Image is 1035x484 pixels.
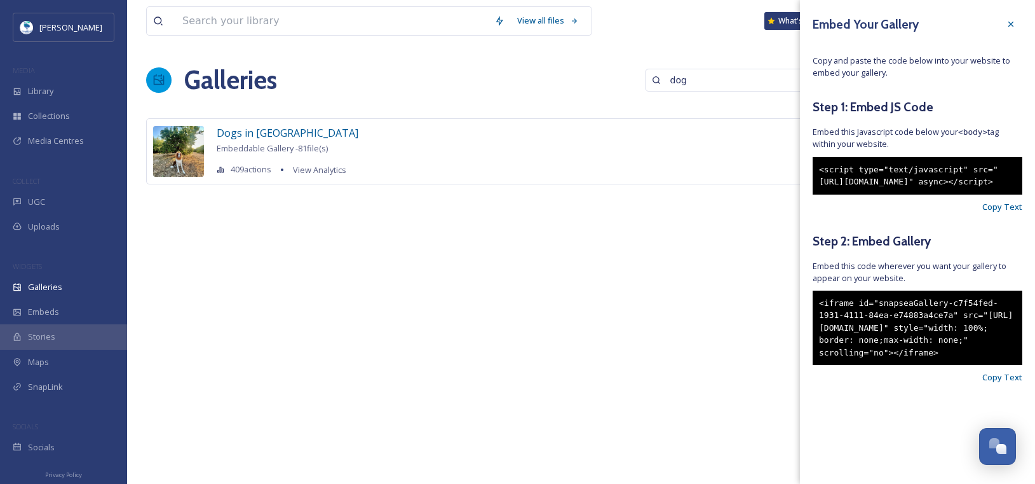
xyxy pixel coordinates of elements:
img: 7a9a8020-42ce-449b-8bdf-5ffbd7127f51.jpg [153,126,204,177]
span: 409 actions [231,163,271,176]
span: UGC [28,196,45,208]
input: Search [664,67,787,93]
span: Media Centres [28,135,84,147]
h5: Step 1: Embed JS Code [813,98,1022,116]
span: Privacy Policy [45,471,82,479]
span: Dogs in [GEOGRAPHIC_DATA] [217,126,358,140]
span: Uploads [28,221,60,233]
span: Collections [28,110,70,122]
span: SOCIALS [13,422,38,431]
span: Socials [28,441,55,453]
a: Galleries [184,61,277,99]
span: Embed this code wherever you want your gallery to appear on your website. [813,260,1022,284]
span: Library [28,85,53,97]
span: View Analytics [293,164,346,176]
span: Stories [28,331,55,343]
div: <script type="text/javascript" src="[URL][DOMAIN_NAME]" async></script> [813,157,1022,195]
input: Search your library [176,7,488,35]
span: <body> [958,127,987,137]
div: <iframe id="snapseaGallery-c7f54fed-1931-4111-84ea-e74883a4ce7a" src="[URL][DOMAIN_NAME]" style="... [813,291,1022,366]
span: Copy Text [982,201,1022,213]
span: WIDGETS [13,261,42,271]
span: [PERSON_NAME] [39,22,102,33]
span: Maps [28,356,49,368]
span: MEDIA [13,66,35,75]
a: View Analytics [287,162,346,177]
a: Privacy Policy [45,466,82,481]
img: download.jpeg [20,21,33,34]
a: View all files [511,8,585,33]
h5: Step 2: Embed Gallery [813,232,1022,251]
span: SnapLink [28,381,63,393]
span: Embed this Javascript code below your tag within your website. [813,126,1022,150]
a: What's New [764,12,828,30]
h3: Embed Your Gallery [813,15,919,34]
span: Copy and paste the code below into your website to embed your gallery. [813,55,1022,79]
span: COLLECT [13,176,40,186]
span: Embeddable Gallery - 81 file(s) [217,142,328,154]
span: Embeds [28,306,59,318]
span: Copy Text [982,371,1022,384]
span: Galleries [28,281,62,293]
button: Open Chat [979,428,1016,465]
